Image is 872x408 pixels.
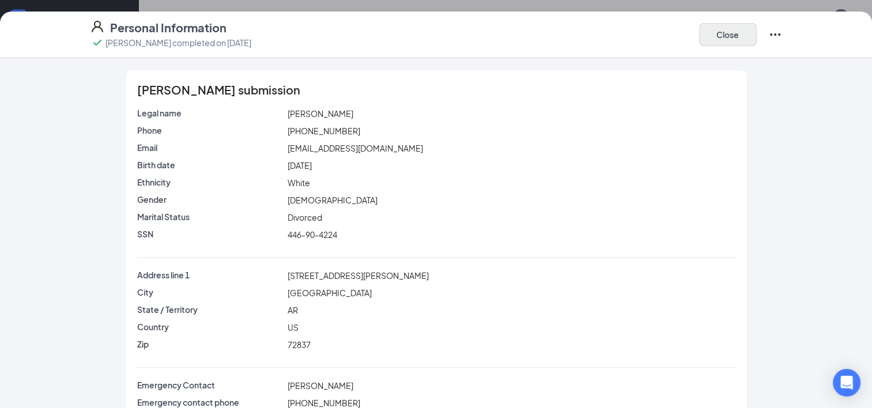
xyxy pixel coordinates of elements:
[699,23,757,46] button: Close
[137,211,284,222] p: Marital Status
[137,338,284,350] p: Zip
[137,304,284,315] p: State / Territory
[137,194,284,205] p: Gender
[288,339,311,350] span: 72837
[288,160,312,171] span: [DATE]
[288,212,322,222] span: Divorced
[137,379,284,391] p: Emergency Contact
[288,177,310,188] span: White
[137,269,284,281] p: Address line 1
[288,126,360,136] span: [PHONE_NUMBER]
[110,20,227,36] h4: Personal Information
[288,380,353,391] span: [PERSON_NAME]
[288,108,353,119] span: [PERSON_NAME]
[288,143,423,153] span: [EMAIL_ADDRESS][DOMAIN_NAME]
[288,288,372,298] span: [GEOGRAPHIC_DATA]
[137,176,284,188] p: Ethnicity
[137,396,284,408] p: Emergency contact phone
[105,37,251,48] p: [PERSON_NAME] completed on [DATE]
[833,369,860,396] div: Open Intercom Messenger
[137,321,284,333] p: Country
[90,36,104,50] svg: Checkmark
[137,107,284,119] p: Legal name
[288,305,298,315] span: AR
[288,322,299,333] span: US
[288,229,337,240] span: 446-90-4224
[137,84,300,96] span: [PERSON_NAME] submission
[137,159,284,171] p: Birth date
[288,195,378,205] span: [DEMOGRAPHIC_DATA]
[137,228,284,240] p: SSN
[768,28,782,41] svg: Ellipses
[137,142,284,153] p: Email
[137,124,284,136] p: Phone
[288,398,360,408] span: [PHONE_NUMBER]
[288,270,429,281] span: [STREET_ADDRESS][PERSON_NAME]
[90,20,104,33] svg: User
[137,286,284,298] p: City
